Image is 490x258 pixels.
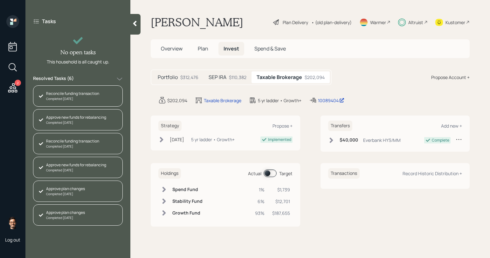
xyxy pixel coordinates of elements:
div: Complete [432,137,449,143]
div: Everbank HYS/MM [363,137,401,143]
h6: Transactions [328,168,360,179]
h5: Portfolio [158,74,178,80]
div: Log out [5,237,20,243]
label: Tasks [42,18,56,25]
div: Target [279,170,293,177]
div: $187,655 [272,210,290,216]
div: Approve new funds for rebalancing [46,162,106,168]
div: 1% [255,186,265,193]
div: $110,382 [229,74,246,81]
div: This household is all caught up. [47,58,109,65]
h4: No open tasks [60,49,96,56]
h6: Strategy [158,121,182,131]
div: 5 yr ladder • Growth+ [191,136,235,143]
label: Resolved Tasks ( 6 ) [33,75,74,83]
div: Completed [DATE] [46,168,106,173]
div: Plan Delivery [283,19,308,26]
div: 93% [255,210,265,216]
div: 2 [15,80,21,86]
div: $312,476 [180,74,198,81]
div: Approve plan changes [46,186,85,192]
div: Implemented [268,137,291,142]
h5: Taxable Brokerage [257,74,302,80]
h6: Growth Fund [172,210,203,216]
span: Spend & Save [254,45,286,52]
h6: Stability Fund [172,199,203,204]
div: Reconcile funding transaction [46,138,99,144]
div: [DATE] [170,136,184,143]
div: $202,094 [167,97,187,104]
div: Taxable Brokerage [204,97,241,104]
span: Overview [161,45,183,52]
div: Actual [248,170,261,177]
div: 10089404 [318,97,344,104]
div: $1,739 [272,186,290,193]
h6: $40,000 [340,137,358,143]
div: Add new + [441,123,462,129]
h6: Transfers [328,121,352,131]
div: Completed [DATE] [46,144,99,149]
div: Approve new funds for rebalancing [46,115,106,120]
div: Warmer [370,19,386,26]
div: Completed [DATE] [46,215,85,220]
h5: SEP IRA [209,74,226,80]
div: Reconcile funding transaction [46,91,99,96]
div: Completed [DATE] [46,192,85,196]
span: Invest [224,45,239,52]
div: Approve plan changes [46,210,85,215]
div: Kustomer [445,19,465,26]
div: $12,701 [272,198,290,205]
div: Propose + [273,123,293,129]
img: sami-boghos-headshot.png [6,216,19,229]
div: Completed [DATE] [46,120,106,125]
h6: Holdings [158,168,181,179]
div: 6% [255,198,265,205]
span: Plan [198,45,208,52]
div: • (old plan-delivery) [311,19,352,26]
h1: [PERSON_NAME] [151,15,243,29]
div: Completed [DATE] [46,96,99,101]
h6: Spend Fund [172,187,203,192]
div: $202,094 [305,74,325,81]
div: Record Historic Distribution + [403,170,462,176]
div: 5 yr ladder • Growth+ [258,97,301,104]
div: Propose Account + [431,74,470,81]
div: Altruist [408,19,423,26]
